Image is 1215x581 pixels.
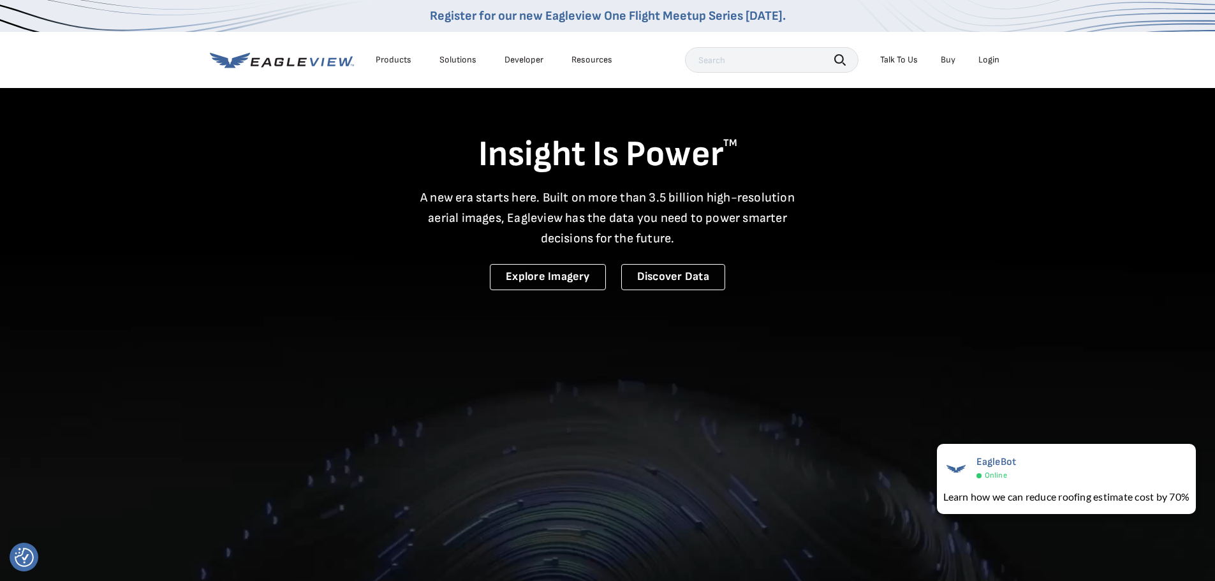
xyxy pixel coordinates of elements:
a: Register for our new Eagleview One Flight Meetup Series [DATE]. [430,8,786,24]
p: A new era starts here. Built on more than 3.5 billion high-resolution aerial images, Eagleview ha... [413,188,803,249]
sup: TM [723,137,737,149]
a: Buy [941,54,955,66]
img: EagleBot [943,456,969,482]
img: Revisit consent button [15,548,34,567]
a: Developer [504,54,543,66]
div: Products [376,54,411,66]
span: EagleBot [976,456,1017,468]
a: Explore Imagery [490,264,606,290]
h1: Insight Is Power [210,133,1006,177]
div: Learn how we can reduce roofing estimate cost by 70% [943,489,1189,504]
a: Discover Data [621,264,725,290]
div: Solutions [439,54,476,66]
div: Resources [571,54,612,66]
div: Login [978,54,999,66]
input: Search [685,47,858,73]
span: Online [985,471,1007,480]
button: Consent Preferences [15,548,34,567]
div: Talk To Us [880,54,918,66]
